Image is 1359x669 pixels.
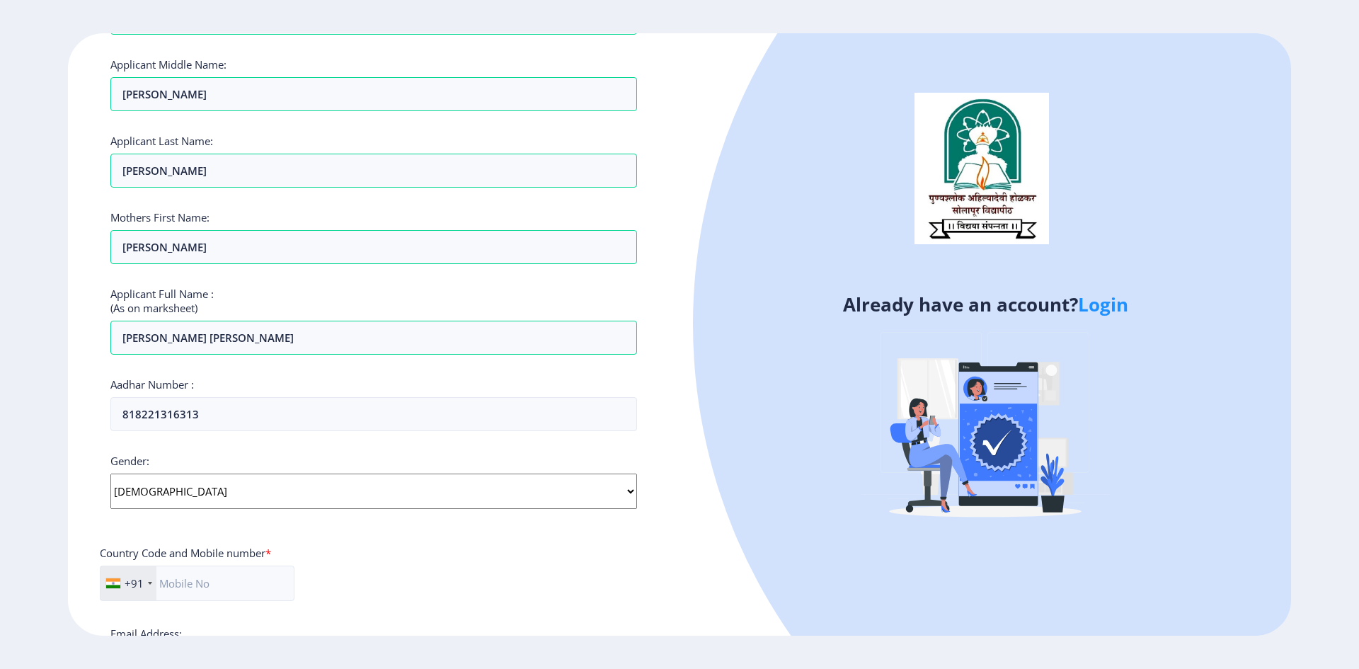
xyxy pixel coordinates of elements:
label: Applicant Full Name : (As on marksheet) [110,287,214,315]
label: Gender: [110,454,149,468]
input: Mobile No [100,566,294,601]
label: Applicant Middle Name: [110,57,226,72]
input: Last Name [110,154,637,188]
a: Login [1078,292,1128,317]
label: Country Code and Mobile number [100,546,271,560]
img: logo [914,93,1049,244]
label: Mothers First Name: [110,210,210,224]
div: India (भारत): +91 [101,566,156,600]
label: Applicant Last Name: [110,134,213,148]
input: First Name [110,77,637,111]
input: Full Name [110,321,637,355]
input: Last Name [110,230,637,264]
label: Aadhar Number : [110,377,194,391]
input: Aadhar Number [110,397,637,431]
h4: Already have an account? [690,293,1280,316]
label: Email Address: [110,627,182,641]
div: +91 [125,576,144,590]
img: Verified-rafiki.svg [861,305,1109,553]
